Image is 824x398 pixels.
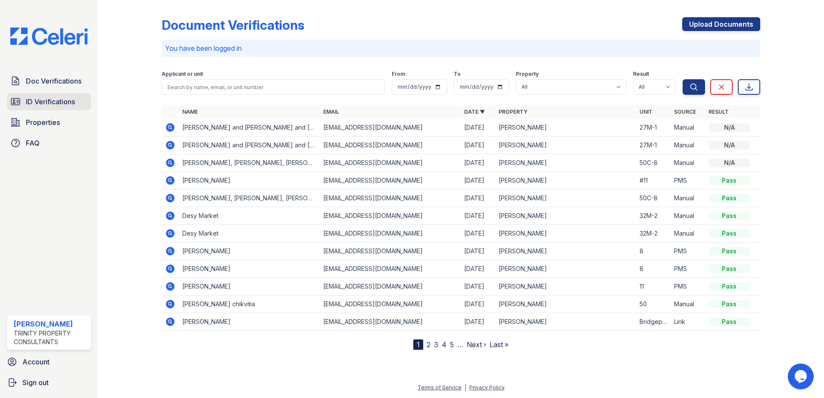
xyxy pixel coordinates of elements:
[495,225,636,243] td: [PERSON_NAME]
[499,109,527,115] a: Property
[320,154,461,172] td: [EMAIL_ADDRESS][DOMAIN_NAME]
[640,109,652,115] a: Unit
[162,17,304,33] div: Document Verifications
[671,225,705,243] td: Manual
[461,313,495,331] td: [DATE]
[454,71,461,78] label: To
[179,243,320,260] td: [PERSON_NAME]
[516,71,539,78] label: Property
[709,282,750,291] div: Pass
[636,119,671,137] td: 27M-1
[495,260,636,278] td: [PERSON_NAME]
[495,190,636,207] td: [PERSON_NAME]
[179,278,320,295] td: [PERSON_NAME]
[495,243,636,260] td: [PERSON_NAME]
[495,313,636,331] td: [PERSON_NAME]
[495,154,636,172] td: [PERSON_NAME]
[461,295,495,313] td: [DATE]
[709,159,750,167] div: N/A
[392,71,405,78] label: From
[179,154,320,172] td: [PERSON_NAME], [PERSON_NAME], [PERSON_NAME], [PERSON_NAME]
[320,119,461,137] td: [EMAIL_ADDRESS][DOMAIN_NAME]
[26,76,81,86] span: Doc Verifications
[3,374,94,391] button: Sign out
[3,28,94,45] img: CE_Logo_Blue-a8612792a0a2168367f1c8372b55b34899dd931a85d93a1a3d3e32e68fde9ad4.png
[427,340,431,349] a: 2
[434,340,438,349] a: 3
[7,114,91,131] a: Properties
[179,207,320,225] td: Desy Market
[467,340,486,349] a: Next ›
[179,172,320,190] td: [PERSON_NAME]
[636,154,671,172] td: 50C-8
[709,109,729,115] a: Result
[162,71,203,78] label: Applicant or unit
[469,384,505,391] a: Privacy Policy
[671,119,705,137] td: Manual
[461,278,495,295] td: [DATE]
[671,313,705,331] td: Link
[682,17,760,31] a: Upload Documents
[461,190,495,207] td: [DATE]
[636,260,671,278] td: 8
[636,225,671,243] td: 32M-2
[636,278,671,295] td: 11
[495,137,636,154] td: [PERSON_NAME]
[413,339,423,350] div: 1
[671,295,705,313] td: Manual
[671,278,705,295] td: PMS
[636,190,671,207] td: 50C-8
[461,137,495,154] td: [DATE]
[179,137,320,154] td: [PERSON_NAME] and [PERSON_NAME] and [PERSON_NAME]
[461,154,495,172] td: [DATE]
[671,154,705,172] td: Manual
[14,329,87,346] div: Trinity Property Consultants
[495,119,636,137] td: [PERSON_NAME]
[320,137,461,154] td: [EMAIL_ADDRESS][DOMAIN_NAME]
[26,138,40,148] span: FAQ
[26,117,60,127] span: Properties
[320,207,461,225] td: [EMAIL_ADDRESS][DOMAIN_NAME]
[320,278,461,295] td: [EMAIL_ADDRESS][DOMAIN_NAME]
[461,225,495,243] td: [DATE]
[495,278,636,295] td: [PERSON_NAME]
[323,109,339,115] a: Email
[179,225,320,243] td: Desy Market
[179,190,320,207] td: [PERSON_NAME], [PERSON_NAME], [PERSON_NAME], [PERSON_NAME]
[3,353,94,370] a: Account
[461,207,495,225] td: [DATE]
[179,313,320,331] td: [PERSON_NAME]
[179,295,320,313] td: [PERSON_NAME] chikvitia
[495,207,636,225] td: [PERSON_NAME]
[709,176,750,185] div: Pass
[461,243,495,260] td: [DATE]
[165,43,757,53] p: You have been logged in
[495,172,636,190] td: [PERSON_NAME]
[709,229,750,238] div: Pass
[182,109,198,115] a: Name
[788,364,815,389] iframe: chat widget
[320,243,461,260] td: [EMAIL_ADDRESS][DOMAIN_NAME]
[442,340,446,349] a: 4
[457,339,463,350] span: …
[465,384,466,391] div: |
[320,190,461,207] td: [EMAIL_ADDRESS][DOMAIN_NAME]
[671,243,705,260] td: PMS
[671,260,705,278] td: PMS
[671,172,705,190] td: PMS
[709,247,750,255] div: Pass
[709,300,750,308] div: Pass
[418,384,462,391] a: Terms of Service
[709,264,750,273] div: Pass
[162,79,385,95] input: Search by name, email, or unit number
[671,207,705,225] td: Manual
[179,119,320,137] td: [PERSON_NAME] and [PERSON_NAME] and [PERSON_NAME]
[7,72,91,90] a: Doc Verifications
[179,260,320,278] td: [PERSON_NAME]
[671,137,705,154] td: Manual
[636,137,671,154] td: 27M-1
[320,172,461,190] td: [EMAIL_ADDRESS][DOMAIN_NAME]
[461,119,495,137] td: [DATE]
[709,211,750,220] div: Pass
[709,317,750,326] div: Pass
